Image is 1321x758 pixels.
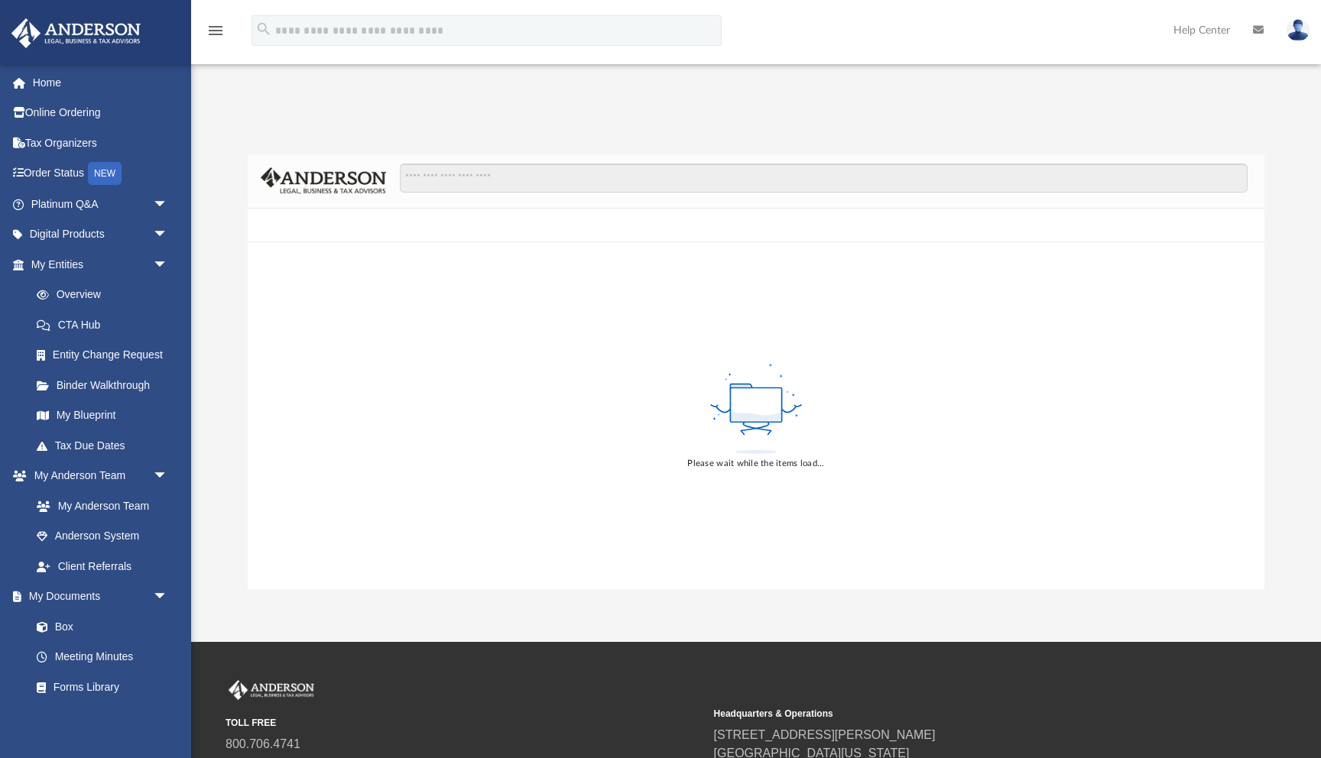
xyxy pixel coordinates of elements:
a: Home [11,67,191,98]
a: Meeting Minutes [21,642,183,672]
a: Notarize [21,702,183,733]
a: My Anderson Team [21,491,176,521]
a: [STREET_ADDRESS][PERSON_NAME] [714,728,936,741]
small: Headquarters & Operations [714,707,1192,721]
i: search [255,21,272,37]
a: Digital Productsarrow_drop_down [11,219,191,250]
input: Search files and folders [400,164,1248,193]
a: Overview [21,280,191,310]
img: Anderson Advisors Platinum Portal [7,18,145,48]
a: My Blueprint [21,400,183,431]
a: Entity Change Request [21,340,191,371]
small: TOLL FREE [226,716,703,730]
a: Tax Organizers [11,128,191,158]
a: 800.706.4741 [226,737,300,750]
span: arrow_drop_down [153,581,183,613]
a: Client Referrals [21,551,183,581]
span: arrow_drop_down [153,249,183,280]
a: menu [206,29,225,40]
img: Anderson Advisors Platinum Portal [226,680,317,700]
span: arrow_drop_down [153,189,183,220]
a: Binder Walkthrough [21,370,191,400]
a: My Entitiesarrow_drop_down [11,249,191,280]
a: Online Ordering [11,98,191,128]
a: CTA Hub [21,309,191,340]
span: arrow_drop_down [153,219,183,251]
div: NEW [88,162,122,185]
img: User Pic [1287,19,1310,41]
a: Tax Due Dates [21,430,191,461]
a: Order StatusNEW [11,158,191,189]
i: menu [206,21,225,40]
a: Box [21,611,176,642]
a: Platinum Q&Aarrow_drop_down [11,189,191,219]
span: arrow_drop_down [153,461,183,492]
a: Forms Library [21,672,176,702]
a: Anderson System [21,521,183,552]
a: My Anderson Teamarrow_drop_down [11,461,183,491]
a: My Documentsarrow_drop_down [11,581,183,612]
div: Please wait while the items load... [687,457,824,471]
